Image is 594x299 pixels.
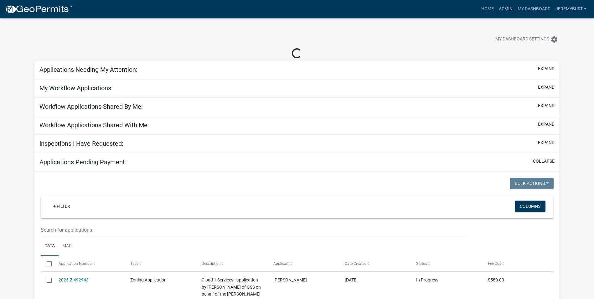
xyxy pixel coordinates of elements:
a: Home [479,3,496,15]
span: Type [130,261,138,266]
span: My Dashboard Settings [495,36,549,43]
datatable-header-cell: Applicant [267,256,338,271]
a: My Dashboard [515,3,553,15]
input: Search for applications [41,223,466,236]
a: JeremyBurt [553,3,589,15]
button: expand [538,66,555,72]
datatable-header-cell: Type [124,256,196,271]
a: 2025-Z-492943 [59,277,89,282]
datatable-header-cell: Status [410,256,482,271]
span: Status [416,261,427,266]
datatable-header-cell: Description [196,256,267,271]
span: 10/15/2025 [345,277,358,282]
button: Bulk Actions [510,178,554,189]
datatable-header-cell: Date Created [339,256,410,271]
span: $580.00 [488,277,504,282]
button: expand [538,139,555,146]
a: Data [41,236,59,256]
button: collapse [533,158,555,165]
a: Admin [496,3,515,15]
button: Columns [515,201,545,212]
datatable-header-cell: Fee Due [482,256,553,271]
span: Applicant [273,261,290,266]
h5: Applications Pending Payment: [39,158,127,166]
span: Description [202,261,221,266]
i: settings [550,36,558,43]
span: Zoning Application [130,277,167,282]
a: Map [59,236,75,256]
button: expand [538,84,555,91]
span: Application Number [59,261,93,266]
span: In Progress [416,277,438,282]
h5: Workflow Applications Shared With Me: [39,121,149,129]
button: My Dashboard Settingssettings [490,33,563,45]
datatable-header-cell: Application Number [53,256,124,271]
h5: My Workflow Applications: [39,84,113,92]
span: Fee Due [488,261,501,266]
h5: Workflow Applications Shared By Me: [39,103,143,110]
button: expand [538,121,555,128]
h5: Inspections I Have Requested: [39,140,123,147]
span: Mike Huizenga [273,277,307,282]
span: Date Created [345,261,367,266]
datatable-header-cell: Select [41,256,53,271]
button: expand [538,102,555,109]
h5: Applications Needing My Attention: [39,66,137,73]
a: + Filter [48,201,75,212]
